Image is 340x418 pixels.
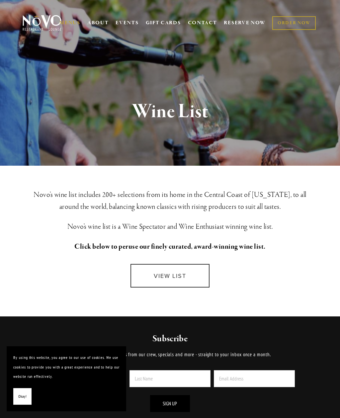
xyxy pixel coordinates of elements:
[150,395,190,412] button: Sign Up
[214,370,295,387] input: Email Address
[30,189,310,213] h3: Novo’s wine list includes 200+ selections from its home in the Central Coast of [US_STATE], to al...
[224,17,266,29] a: RESERVE NOW
[130,264,210,288] a: VIEW LIST
[116,20,138,26] a: EVENTS
[188,17,217,29] a: CONTACT
[21,15,63,31] img: Novo Restaurant &amp; Lounge
[163,400,177,407] span: Sign Up
[74,242,266,251] strong: Click below to peruse our finely curated, award-winning wine list.
[59,20,80,26] a: MENUS
[7,346,126,411] section: Cookie banner
[146,17,181,29] a: GIFT CARDS
[13,353,120,381] p: By using this website, you agree to our use of cookies. We use cookies to provide you with a grea...
[30,221,310,233] h3: Novo’s wine list is a Wine Spectator and Wine Enthusiast winning wine list.
[129,370,211,387] input: Last Name
[30,101,310,123] h1: Wine List
[51,351,289,359] p: Receive recipes, stories, news from our crew, specials and more - straight to your inbox once a m...
[272,16,316,30] a: ORDER NOW
[13,388,32,405] button: Okay!
[18,392,27,401] span: Okay!
[51,333,289,345] h2: Subscribe
[87,20,109,26] a: ABOUT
